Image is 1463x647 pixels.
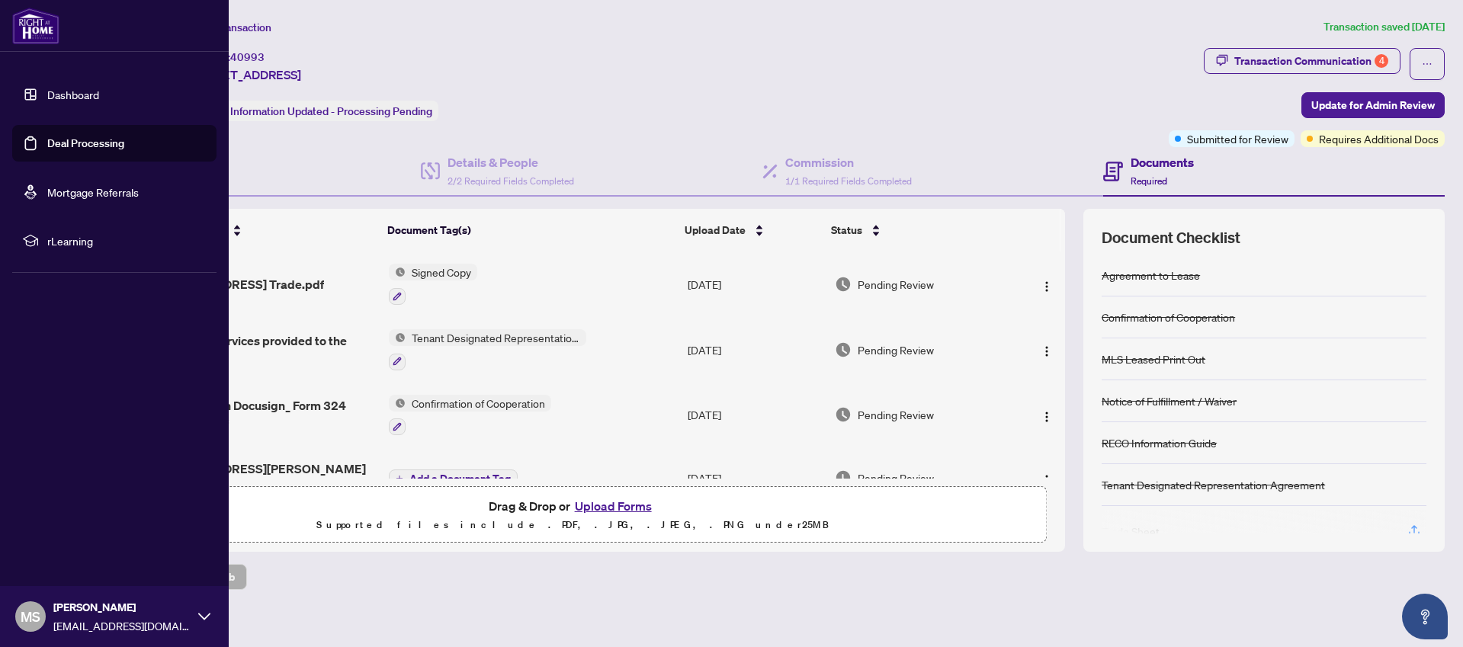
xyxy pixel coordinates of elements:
[1234,49,1388,73] div: Transaction Communication
[831,222,862,239] span: Status
[389,264,406,280] img: Status Icon
[1311,93,1435,117] span: Update for Admin Review
[679,209,826,251] th: Upload Date
[1102,267,1200,283] div: Agreement to Lease
[150,460,377,496] span: [STREET_ADDRESS][PERSON_NAME] to Review.pdf
[389,468,518,488] button: Add a Document Tag
[1035,272,1059,296] button: Logo
[190,21,271,34] span: View Transaction
[12,8,59,44] img: logo
[389,395,406,412] img: Status Icon
[150,332,377,368] span: Form 372 - Services provided to the Tenant 1.pdf
[785,153,912,171] h4: Commission
[406,395,551,412] span: Confirmation of Cooperation
[150,275,324,293] span: [STREET_ADDRESS] Trade.pdf
[1131,153,1194,171] h4: Documents
[47,88,99,101] a: Dashboard
[682,317,829,383] td: [DATE]
[1319,130,1439,147] span: Requires Additional Docs
[835,406,852,423] img: Document Status
[1041,280,1053,293] img: Logo
[406,264,477,280] span: Signed Copy
[107,516,1037,534] p: Supported files include .PDF, .JPG, .JPEG, .PNG under 25 MB
[835,469,852,486] img: Document Status
[1187,130,1288,147] span: Submitted for Review
[230,104,432,118] span: Information Updated - Processing Pending
[1402,594,1448,639] button: Open asap
[98,487,1046,543] span: Drag & Drop orUpload FormsSupported files include .PDF, .JPG, .JPEG, .PNG under25MB
[1102,434,1217,451] div: RECO Information Guide
[406,329,586,346] span: Tenant Designated Representation Agreement
[785,175,912,187] span: 1/1 Required Fields Completed
[858,406,934,423] span: Pending Review
[389,395,551,436] button: Status IconConfirmation of Cooperation
[396,475,403,482] span: plus
[1102,392,1237,409] div: Notice of Fulfillment / Waiver
[189,66,301,84] span: [STREET_ADDRESS]
[570,496,656,516] button: Upload Forms
[1035,466,1059,490] button: Logo
[1323,18,1445,36] article: Transaction saved [DATE]
[858,276,934,293] span: Pending Review
[409,473,511,484] span: Add a Document Tag
[685,222,746,239] span: Upload Date
[682,383,829,448] td: [DATE]
[1131,175,1167,187] span: Required
[1035,402,1059,427] button: Logo
[682,251,829,317] td: [DATE]
[858,341,934,358] span: Pending Review
[389,329,586,370] button: Status IconTenant Designated Representation Agreement
[825,209,1009,251] th: Status
[1422,59,1433,69] span: ellipsis
[682,447,829,508] td: [DATE]
[1102,227,1240,248] span: Document Checklist
[858,469,934,486] span: Pending Review
[144,209,382,251] th: (10) File Name
[189,101,438,121] div: Status:
[150,396,377,433] span: Complete with Docusign_ Form 324 correction.pdf
[47,232,206,249] span: rLearning
[1375,54,1388,68] div: 4
[1204,48,1400,74] button: Transaction Communication4
[53,617,191,634] span: [EMAIL_ADDRESS][DOMAIN_NAME]
[389,469,518,488] button: Add a Document Tag
[47,185,139,199] a: Mortgage Referrals
[448,175,574,187] span: 2/2 Required Fields Completed
[1041,345,1053,357] img: Logo
[1102,309,1235,325] div: Confirmation of Cooperation
[489,496,656,516] span: Drag & Drop or
[1102,351,1205,367] div: MLS Leased Print Out
[389,264,477,305] button: Status IconSigned Copy
[381,209,678,251] th: Document Tag(s)
[1035,338,1059,362] button: Logo
[1041,411,1053,423] img: Logo
[230,50,265,64] span: 40993
[1301,92,1445,118] button: Update for Admin Review
[53,599,191,616] span: [PERSON_NAME]
[389,329,406,346] img: Status Icon
[21,606,40,627] span: MS
[1102,476,1325,493] div: Tenant Designated Representation Agreement
[835,276,852,293] img: Document Status
[448,153,574,171] h4: Details & People
[835,341,852,358] img: Document Status
[1041,474,1053,486] img: Logo
[47,136,124,150] a: Deal Processing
